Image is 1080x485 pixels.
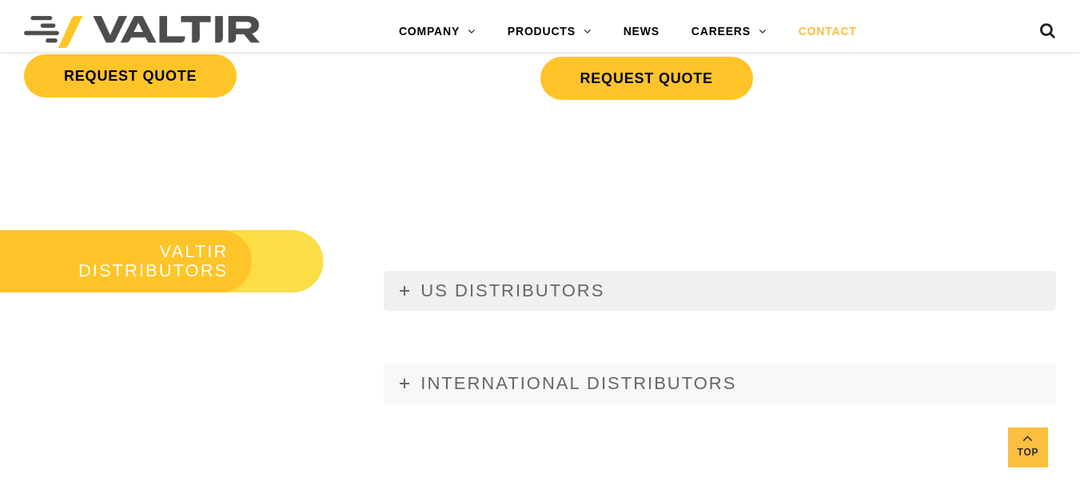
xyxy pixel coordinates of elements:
span: US DISTRIBUTORS [420,280,604,300]
a: REQUEST QUOTE [540,57,753,100]
span: INTERNATIONAL DISTRIBUTORS [420,373,736,393]
a: Top [1008,427,1048,467]
span: Top [1008,443,1048,462]
a: NEWS [608,16,675,48]
a: CAREERS [675,16,783,48]
a: COMPANY [383,16,492,48]
a: US DISTRIBUTORS [384,271,1056,311]
a: INTERNATIONAL DISTRIBUTORS [384,364,1056,404]
a: REQUEST QUOTE [24,54,237,97]
a: PRODUCTS [492,16,608,48]
a: CONTACT [783,16,873,48]
img: Valtir [24,16,260,48]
